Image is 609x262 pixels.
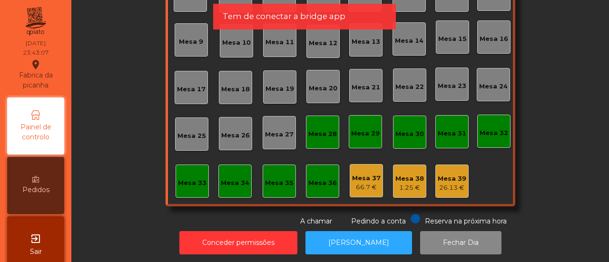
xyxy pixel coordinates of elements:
div: Mesa 17 [177,85,206,94]
div: Mesa 18 [221,85,250,94]
img: qpiato [24,5,47,38]
button: Conceder permissões [179,231,297,254]
div: Mesa 38 [395,174,424,184]
div: Mesa 15 [438,34,467,44]
div: Mesa 29 [351,129,380,138]
div: Mesa 12 [309,39,337,48]
div: Mesa 39 [438,174,466,184]
span: A chamar [300,217,332,225]
i: location_on [30,59,41,70]
div: Mesa 36 [308,178,337,188]
div: 23:43:07 [23,49,49,57]
div: Mesa 9 [179,37,203,47]
div: Mesa 35 [265,178,294,188]
div: Mesa 13 [352,37,380,47]
div: Mesa 21 [352,83,380,92]
span: Pedidos [22,185,49,195]
div: Mesa 11 [265,38,294,47]
div: Mesa 16 [480,34,508,44]
div: Mesa 27 [265,130,294,139]
div: Mesa 26 [221,131,250,140]
div: Mesa 23 [438,81,466,91]
div: 1.25 € [395,183,424,193]
div: 66.7 € [352,183,381,192]
div: 26.13 € [438,183,466,193]
div: Mesa 14 [395,36,423,46]
button: Fechar Dia [420,231,501,254]
div: Mesa 34 [221,178,249,188]
i: exit_to_app [30,233,41,244]
span: Pedindo a conta [351,217,406,225]
div: Mesa 37 [352,174,381,183]
div: Mesa 31 [438,129,466,138]
div: [DATE] [26,39,46,48]
div: Mesa 22 [395,82,424,92]
span: Reserva na próxima hora [425,217,507,225]
span: Sair [30,247,42,257]
div: Mesa 30 [395,129,424,139]
div: Mesa 25 [177,131,206,141]
span: Painel de controlo [10,122,62,142]
div: Mesa 10 [222,38,251,48]
div: Mesa 28 [308,129,337,139]
div: Mesa 19 [265,84,294,94]
div: Mesa 20 [309,84,337,93]
div: Mesa 33 [178,178,206,188]
button: [PERSON_NAME] [305,231,412,254]
div: Fabrica da picanha [8,59,64,90]
div: Mesa 24 [479,82,508,91]
span: Tem de conectar a bridge app [223,10,345,22]
div: Mesa 32 [480,128,508,138]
